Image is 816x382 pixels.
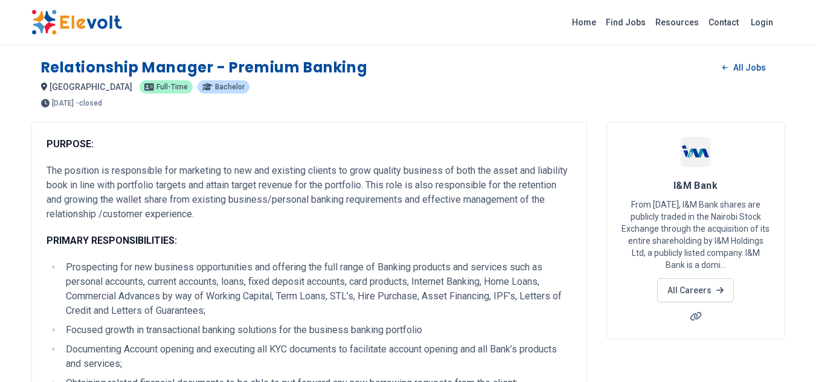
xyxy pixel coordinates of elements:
a: Login [744,10,780,34]
span: bachelor [215,83,245,91]
li: Documenting Account opening and executing all KYC documents to facilitate account opening and all... [62,342,572,371]
strong: PRIMARY RESPONSIBILITIES: [47,235,177,246]
img: I&M Bank [681,137,711,167]
strong: PURPOSE: [47,138,94,150]
a: Find Jobs [601,13,651,32]
a: All Careers [657,278,734,302]
a: Resources [651,13,704,32]
span: [DATE] [52,100,74,107]
a: All Jobs [713,59,775,77]
a: Home [567,13,601,32]
li: Prospecting for new business opportunities and offering the full range of Banking products and se... [62,260,572,318]
img: Elevolt [31,10,122,35]
a: Contact [704,13,744,32]
h1: Relationship Manager - Premium Banking [41,58,368,77]
span: [GEOGRAPHIC_DATA] [50,82,132,92]
p: - closed [76,100,102,107]
p: From [DATE], I&M Bank shares are publicly traded in the Nairobi Stock Exchange through the acquis... [622,199,770,271]
li: Focused growth in transactional banking solutions for the business banking portfolio [62,323,572,337]
span: full-time [156,83,188,91]
p: The position is responsible for marketing to new and existing clients to grow quality business of... [47,164,572,221]
span: I&M Bank [673,180,718,191]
